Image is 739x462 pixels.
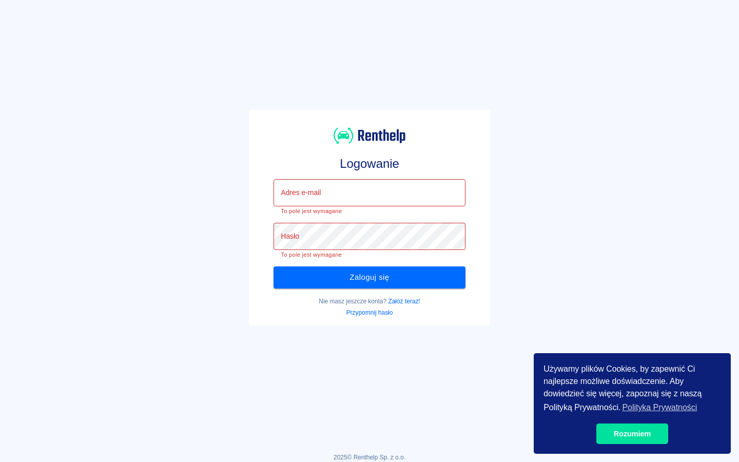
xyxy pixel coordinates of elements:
a: Załóż teraz! [388,298,420,305]
a: learn more about cookies [620,400,698,415]
a: Przypomnij hasło [346,309,393,316]
a: dismiss cookie message [596,423,668,444]
h3: Logowanie [274,157,465,171]
p: Nie masz jeszcze konta? [274,297,465,306]
span: Używamy plików Cookies, by zapewnić Ci najlepsze możliwe doświadczenie. Aby dowiedzieć się więcej... [543,363,721,415]
p: To pole jest wymagane [281,252,458,258]
button: Zaloguj się [274,266,465,288]
div: cookieconsent [534,353,731,454]
img: Renthelp logo [334,126,405,145]
p: To pole jest wymagane [281,208,458,215]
